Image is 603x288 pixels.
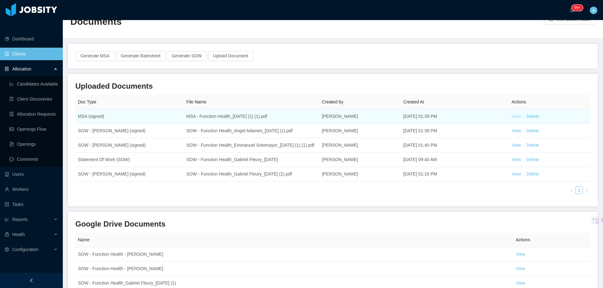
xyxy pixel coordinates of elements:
a: icon: idcardOpenings Flow [9,123,58,135]
td: MSA - Function Health_[DATE] (1) (1).pdf [184,109,319,124]
span: Created At [403,99,424,104]
span: Doc Type [78,99,96,104]
td: [DATE] 01:39 PM [401,109,509,124]
a: Delete [526,143,539,148]
td: [DATE] 01:40 PM [401,138,509,153]
span: Reports [12,217,28,222]
a: View [512,114,521,119]
td: [PERSON_NAME] [319,138,401,153]
i: icon: left [29,278,34,283]
td: SOW - [PERSON_NAME] (signed) [75,167,184,181]
a: icon: messageComments [9,153,58,165]
td: [PERSON_NAME] [319,153,401,167]
td: SOW - Function Health_Gabriel Fleury_[DATE] [184,153,319,167]
td: [DATE] 01:39 PM [401,124,509,138]
span: Health [12,232,25,237]
a: Delete [526,128,539,133]
td: SOW - Function Health_Gabriel Fleury_[DATE] (1).pdf [184,167,319,181]
a: View [512,143,521,148]
h3: Uploaded Documents [75,81,590,91]
a: Delete [526,171,539,176]
span: Actions [512,99,526,104]
span: Actions [516,237,530,242]
i: icon: medicine-box [5,232,9,237]
td: SOW - Function Health_Emmanuel Sotomayor_[DATE] (1) (1).pdf [184,138,319,153]
a: icon: line-chartCandidates Available [9,78,58,90]
span: Created by [322,99,343,104]
a: View [516,266,525,271]
a: 1 [576,187,583,194]
td: [DATE] 01:16 PM [401,167,509,181]
td: SOW - Function Health - [PERSON_NAME] [75,262,513,276]
td: SOW - Function Health_Angel Adames_[DATE] (1).pdf [184,124,319,138]
span: File Name [186,99,206,104]
i: icon: line-chart [5,217,9,222]
a: View [512,128,521,133]
i: icon: left [570,188,573,192]
span: Allocation [12,66,31,71]
td: [PERSON_NAME] [319,109,401,124]
td: SOW - Function Health - [PERSON_NAME] [75,247,513,262]
a: View [512,157,521,162]
span: Configuration [12,247,38,252]
td: SOW - [PERSON_NAME] (signed) [75,124,184,138]
a: View [516,252,525,257]
td: [PERSON_NAME] [319,167,401,181]
li: Previous Page [568,186,575,194]
h2: Documents [70,15,333,28]
i: icon: solution [5,67,9,71]
td: [DATE] 09:40 AM [401,153,509,167]
li: Next Page [583,186,590,194]
a: Delete [526,114,539,119]
a: icon: robotUsers [5,168,58,181]
a: View [512,171,521,176]
a: icon: pie-chartDashboard [5,33,58,45]
button: Generate Ratesheet [116,51,166,61]
td: MSA (signed) [75,109,184,124]
a: icon: file-doneAllocation Requests [9,108,58,120]
a: View [516,280,525,285]
button: Upload Document [208,51,253,61]
span: Name [78,237,90,242]
a: Delete [526,157,539,162]
td: [PERSON_NAME] [319,124,401,138]
td: SOW - [PERSON_NAME] (signed) [75,138,184,153]
a: icon: userWorkers [5,183,58,196]
a: icon: profileTasks [5,198,58,211]
button: Generate MSA [75,51,115,61]
a: icon: file-textOpenings [9,138,58,150]
td: Statement Of Work (SOW) [75,153,184,167]
button: Generate SOW [166,51,207,61]
li: 1 [575,186,583,194]
span: A [592,7,595,14]
i: icon: right [585,188,589,192]
h3: Google Drive Documents [75,219,590,229]
i: icon: setting [5,247,9,252]
a: icon: auditClients [5,48,58,60]
a: icon: file-searchClient Discoveries [9,93,58,105]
